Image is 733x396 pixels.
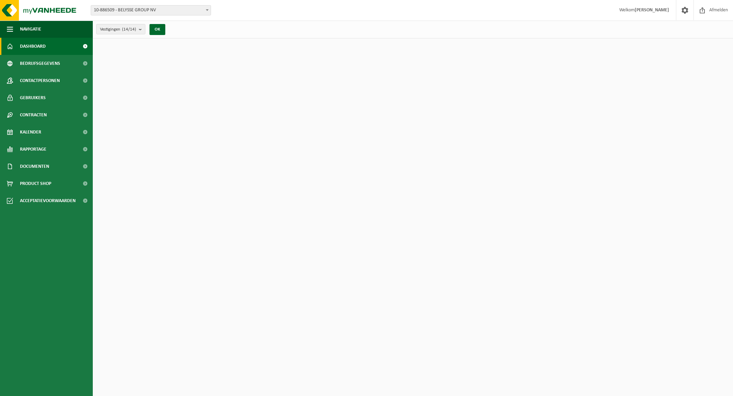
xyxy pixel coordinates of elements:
span: Dashboard [20,38,46,55]
span: Documenten [20,158,49,175]
span: 10-886509 - BELYSSE GROUP NV [91,5,211,15]
count: (14/14) [122,27,136,32]
span: Contracten [20,106,47,124]
span: Contactpersonen [20,72,60,89]
span: Gebruikers [20,89,46,106]
span: Kalender [20,124,41,141]
strong: [PERSON_NAME] [635,8,669,13]
button: OK [149,24,165,35]
span: Acceptatievoorwaarden [20,192,76,209]
span: Vestigingen [100,24,136,35]
button: Vestigingen(14/14) [96,24,145,34]
span: Navigatie [20,21,41,38]
span: Product Shop [20,175,51,192]
span: Bedrijfsgegevens [20,55,60,72]
span: Rapportage [20,141,46,158]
